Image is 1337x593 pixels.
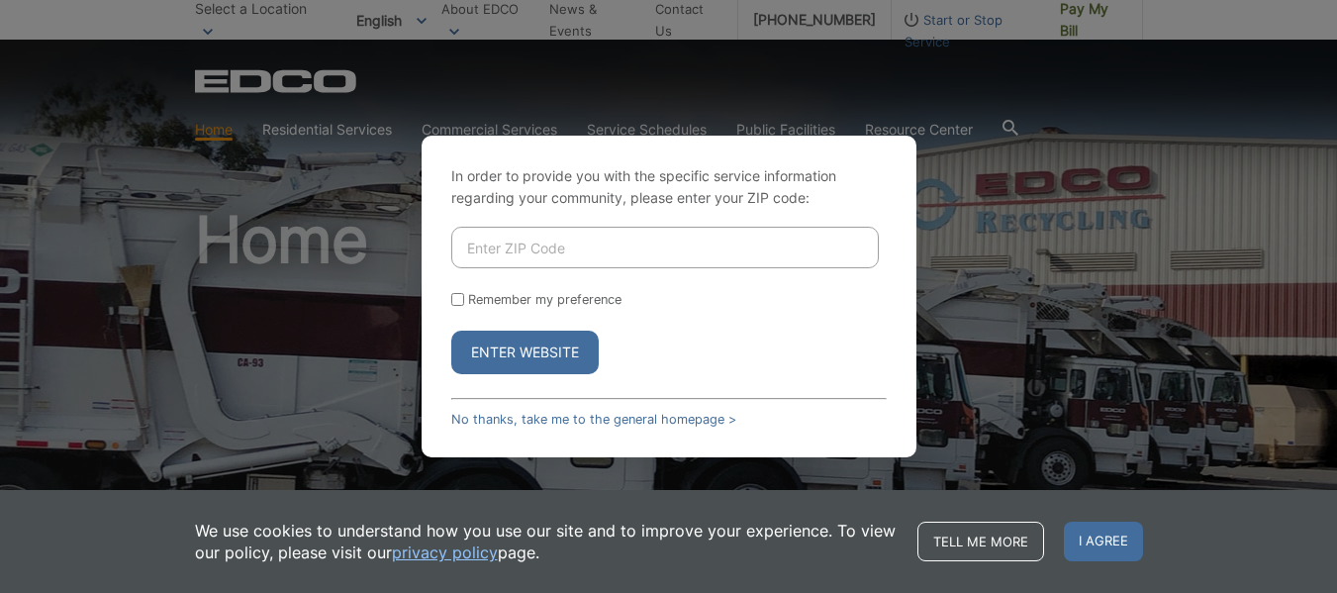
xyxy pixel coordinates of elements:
[451,227,879,268] input: Enter ZIP Code
[451,412,736,427] a: No thanks, take me to the general homepage >
[195,520,898,563] p: We use cookies to understand how you use our site and to improve your experience. To view our pol...
[917,522,1044,561] a: Tell me more
[451,331,599,374] button: Enter Website
[468,292,621,307] label: Remember my preference
[392,542,498,563] a: privacy policy
[1064,522,1143,561] span: I agree
[451,165,887,209] p: In order to provide you with the specific service information regarding your community, please en...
